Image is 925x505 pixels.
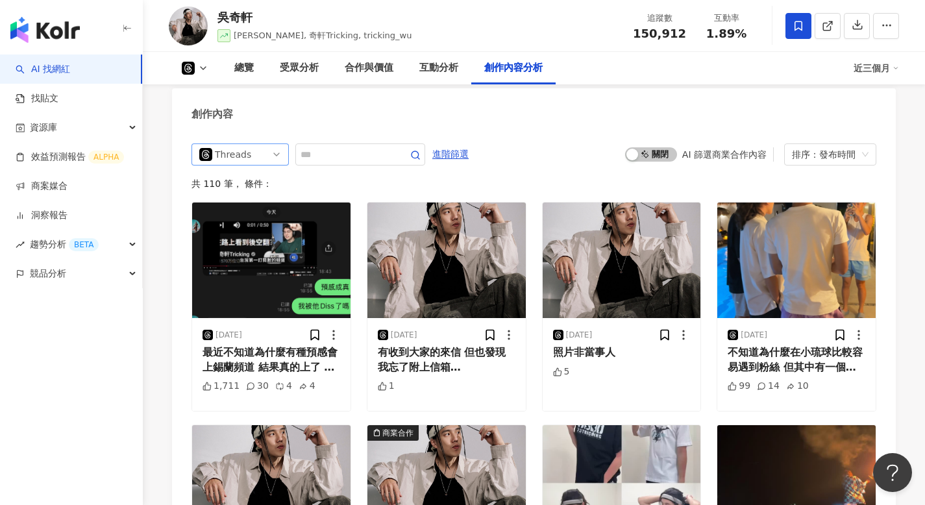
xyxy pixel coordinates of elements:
a: 找貼文 [16,92,58,105]
div: 最近不知道為什麼有種預感會上錫蘭頻道 結果真的上了 我還沒看 有人能先幫我看一下嗎 [203,345,340,375]
div: 創作內容分析 [484,60,543,76]
span: [PERSON_NAME], 奇軒Tricking, tricking_wu [234,31,412,40]
div: 總覽 [234,60,254,76]
div: 創作內容 [191,107,233,121]
div: 5 [553,365,570,378]
button: 進階篩選 [432,143,469,164]
div: Threads [215,144,257,165]
img: post-image [367,203,526,318]
div: 互動分析 [419,60,458,76]
span: rise [16,240,25,249]
div: 互動率 [702,12,751,25]
div: 4 [299,380,315,393]
div: 不知道為什麼在小琉球比較容易遇到粉絲 但其中有一個讓我印象深刻 他問我是奇軒嗎 我說對 結果他朋友問他我是誰 他回答 ：拍抖音的網紅（我猜應該是指TikTok) 我內心小驚訝 因為現在大多都是從... [728,345,865,375]
span: 趨勢分析 [30,230,99,259]
div: 共 110 筆 ， 條件： [191,179,876,189]
a: 效益預測報告ALPHA [16,151,124,164]
div: 有收到大家的來信 但也發現我忘了附上信箱 [EMAIL_ADDRESS][DOMAIN_NAME] 這幾天比較忙 大家踴躍報名 過幾天會來認真看 [378,345,515,375]
div: [DATE] [216,330,242,341]
div: 1 [378,380,395,393]
div: 追蹤數 [633,12,686,25]
div: [DATE] [391,330,417,341]
div: 4 [275,380,292,393]
span: 150,912 [633,27,686,40]
div: 30 [246,380,269,393]
div: 排序：發布時間 [792,144,857,165]
div: 吳奇軒 [217,9,412,25]
a: searchAI 找網紅 [16,63,70,76]
div: BETA [69,238,99,251]
span: 1.89% [706,27,746,40]
div: 10 [786,380,809,393]
div: 受眾分析 [280,60,319,76]
span: 資源庫 [30,113,57,142]
div: 近三個月 [854,58,899,79]
img: KOL Avatar [169,6,208,45]
div: 1,711 [203,380,240,393]
img: post-image [192,203,351,318]
div: 照片非當事人 [553,345,691,360]
a: 洞察報告 [16,209,68,222]
img: post-image [717,203,876,318]
div: [DATE] [741,330,767,341]
div: 合作與價值 [345,60,393,76]
div: [DATE] [566,330,593,341]
div: 14 [757,380,780,393]
a: 商案媒合 [16,180,68,193]
img: post-image [543,203,701,318]
iframe: Help Scout Beacon - Open [873,453,912,492]
span: 競品分析 [30,259,66,288]
span: 進階篩選 [432,144,469,165]
div: AI 篩選商業合作內容 [682,149,767,160]
div: 商業合作 [382,426,413,439]
div: 99 [728,380,750,393]
img: logo [10,17,80,43]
